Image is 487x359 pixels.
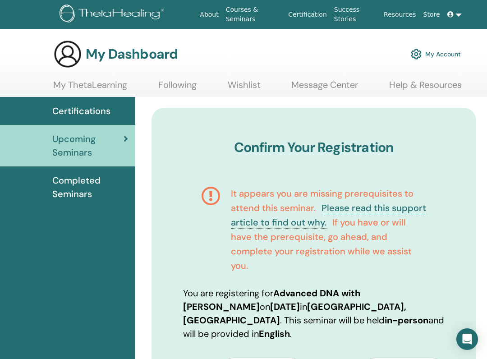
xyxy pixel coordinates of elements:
[456,328,478,350] div: Open Intercom Messenger
[86,46,178,62] h3: My Dashboard
[53,79,127,97] a: My ThetaLearning
[380,6,420,23] a: Resources
[222,1,285,28] a: Courses & Seminars
[291,79,358,97] a: Message Center
[196,6,222,23] a: About
[285,6,330,23] a: Certification
[60,5,167,25] img: logo.png
[231,202,426,229] a: Please read this support article to find out why.
[270,301,300,313] b: [DATE]
[411,46,422,62] img: cog.svg
[158,79,197,97] a: Following
[385,314,428,326] b: in-person
[411,44,461,64] a: My Account
[52,132,124,159] span: Upcoming Seminars
[183,286,445,341] p: You are registering for on in . This seminar will be held and will be provided in .
[389,79,462,97] a: Help & Resources
[52,104,110,118] span: Certifications
[231,188,413,214] span: It appears you are missing prerequisites to attend this seminar.
[228,79,261,97] a: Wishlist
[53,40,82,69] img: generic-user-icon.jpg
[183,139,445,156] h3: Confirm Your Registration
[52,174,128,201] span: Completed Seminars
[331,1,380,28] a: Success Stories
[259,328,290,340] b: English
[420,6,444,23] a: Store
